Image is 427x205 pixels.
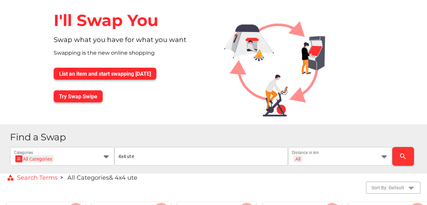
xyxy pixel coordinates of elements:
[60,174,63,182] div: >
[17,155,52,162] div: All Categories
[366,182,420,194] button: Expand "Sort By: Default"
[59,71,151,77] span: List an item and start swapping [DATE]
[7,174,14,182] i: category
[48,5,214,36] div: I'll Swap You
[371,184,404,192] span: Sort By: Default
[59,93,97,100] span: Try Swap Swipe
[295,156,300,162] div: All
[118,147,284,166] input: I am looking for ...
[48,36,214,49] div: Swap what you have for what you want
[67,174,109,181] span: All Categories
[7,174,58,182] span: Search Terms
[10,132,427,142] h1: Find a Swap
[54,90,103,102] button: Try Swap Swipe
[109,174,137,181] span: & 4x4 ute
[48,49,214,62] div: Swapping is the new online shopping
[399,152,407,160] i: search
[54,68,156,80] button: List an item and start swapping [DATE]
